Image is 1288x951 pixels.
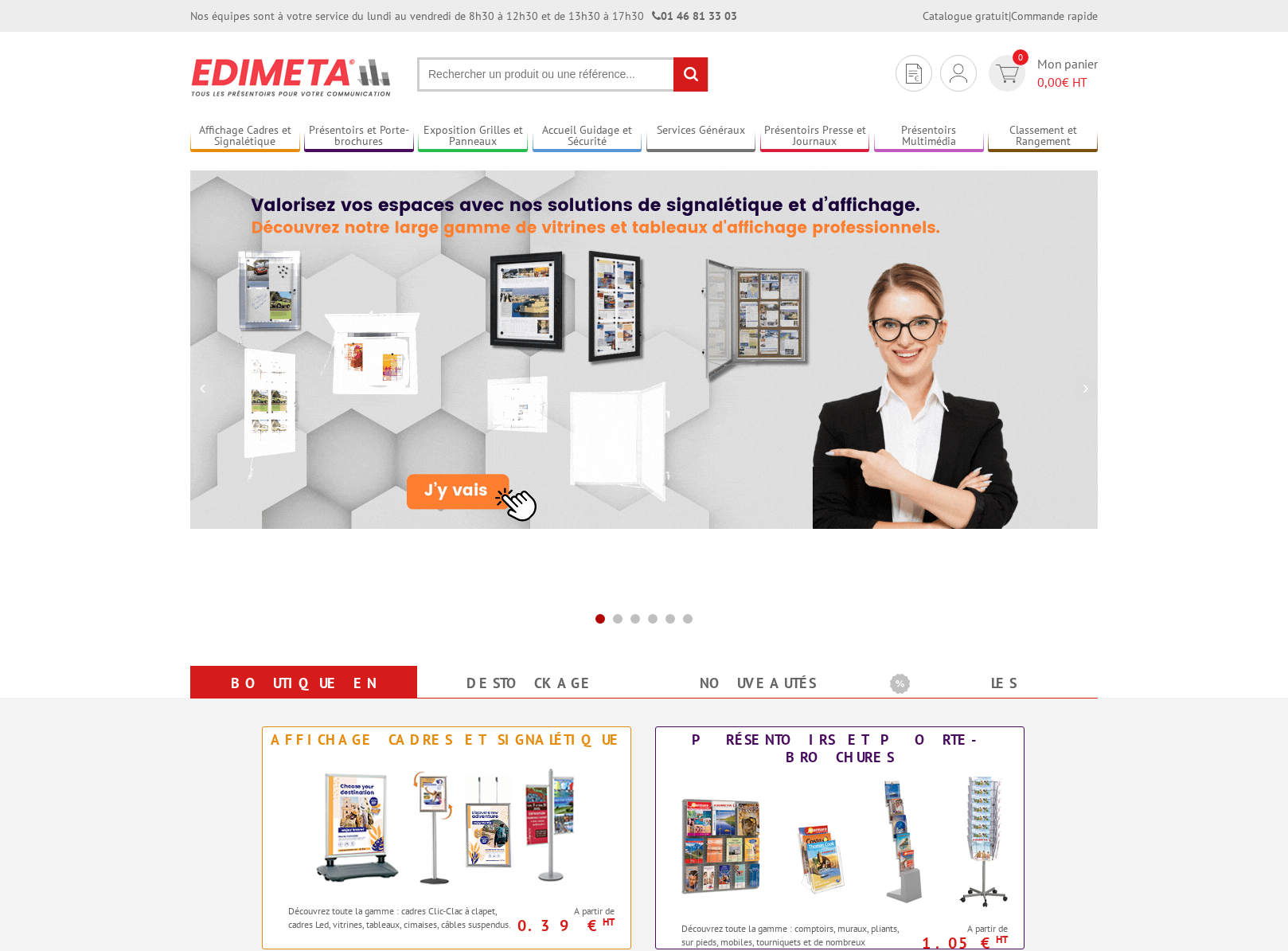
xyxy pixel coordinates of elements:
p: Découvrez toute la gamme : cadres Clic-Clac à clapet, cadres Led, vitrines, tableaux, cimaises, c... [288,904,515,931]
a: Destockage [436,669,625,698]
a: devis rapide 0 Mon panier 0,00€ HT [985,55,1098,92]
img: Présentoir, panneau, stand - Edimeta - PLV, affichage, mobilier bureau, entreprise [190,48,393,107]
a: Présentoirs et Porte-brochures [304,123,414,150]
img: Présentoirs et Porte-brochures [665,770,1015,914]
p: 1.05 € [905,938,1008,948]
span: A partir de [913,922,1008,935]
input: Rechercher un produit ou une référence... [417,57,708,92]
sup: HT [603,915,615,929]
span: 0,00 [1037,74,1062,90]
a: Services Généraux [646,123,756,150]
div: Présentoirs et Porte-brochures [660,731,1020,766]
a: Catalogue gratuit [923,9,1009,23]
a: Accueil Guidage et Sécurité [533,123,642,150]
span: A partir de [520,905,615,918]
a: Présentoirs Presse et Journaux [760,123,870,150]
span: 0 [1013,49,1028,65]
a: Classement et Rangement [988,123,1098,150]
img: devis rapide [950,64,967,83]
a: Présentoirs et Porte-brochures Présentoirs et Porte-brochures Découvrez toute la gamme : comptoir... [655,726,1025,949]
div: Affichage Cadres et Signalétique [267,731,626,749]
div: Nos équipes sont à votre service du lundi au vendredi de 8h30 à 12h30 et de 13h30 à 17h30 [190,8,737,24]
img: devis rapide [996,65,1019,83]
a: Boutique en ligne [209,669,398,726]
span: € HT [1037,73,1098,92]
p: 0.39 € [512,921,615,930]
sup: HT [996,933,1008,946]
a: Présentoirs Multimédia [874,123,984,150]
a: Affichage Cadres et Signalétique [190,123,300,150]
img: devis rapide [906,64,922,84]
a: nouveautés [663,669,852,698]
strong: 01 46 81 33 03 [652,9,737,23]
a: Exposition Grilles et Panneaux [418,123,528,150]
div: | [923,8,1098,24]
a: Affichage Cadres et Signalétique Affichage Cadres et Signalétique Découvrez toute la gamme : cadr... [262,726,631,949]
b: Les promotions [890,669,1089,701]
a: Les promotions [890,669,1079,726]
img: Affichage Cadres et Signalétique [299,753,594,896]
span: Mon panier [1037,55,1098,92]
a: Commande rapide [1011,9,1098,23]
input: rechercher [673,57,708,92]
